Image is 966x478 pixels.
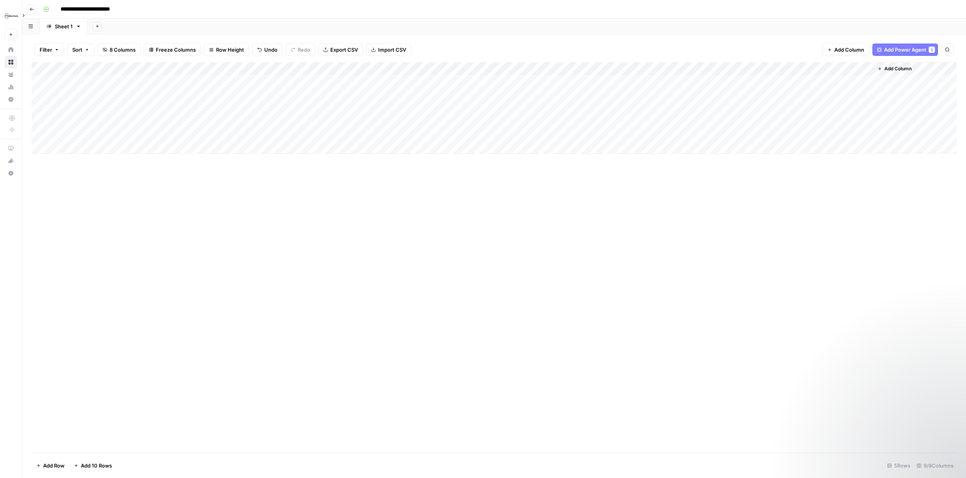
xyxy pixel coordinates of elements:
span: Undo [264,46,277,54]
button: Import CSV [366,43,411,56]
button: Workspace: FYidoctors [5,6,17,26]
button: Add Column [874,64,915,74]
button: Add Row [31,459,69,472]
div: 1 [929,47,935,53]
span: Add 10 Rows [81,462,112,469]
div: Sheet 1 [55,23,73,30]
button: Filter [35,43,64,56]
button: Add 10 Rows [69,459,117,472]
span: Add Row [43,462,65,469]
button: Freeze Columns [144,43,201,56]
button: Add Column [822,43,869,56]
button: Row Height [204,43,249,56]
button: 8 Columns [98,43,141,56]
span: Add Column [834,46,864,54]
a: Your Data [5,68,17,81]
span: Import CSV [378,46,406,54]
button: Export CSV [318,43,363,56]
a: Browse [5,56,17,68]
a: Usage [5,81,17,93]
span: Sort [72,46,82,54]
span: 8 Columns [110,46,136,54]
button: Add Power Agent1 [872,43,938,56]
img: FYidoctors Logo [5,9,19,23]
span: Export CSV [330,46,358,54]
span: Freeze Columns [156,46,196,54]
span: Filter [40,46,52,54]
button: Help + Support [5,167,17,179]
span: 1 [931,47,933,53]
button: What's new? [5,155,17,167]
a: Settings [5,93,17,106]
span: Add Column [884,65,912,72]
a: AirOps Academy [5,142,17,155]
a: Sheet 1 [40,19,88,34]
button: Sort [67,43,94,56]
span: Row Height [216,46,244,54]
span: Redo [298,46,310,54]
button: Redo [286,43,315,56]
span: Add Power Agent [884,46,926,54]
button: Undo [252,43,282,56]
a: Home [5,43,17,56]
